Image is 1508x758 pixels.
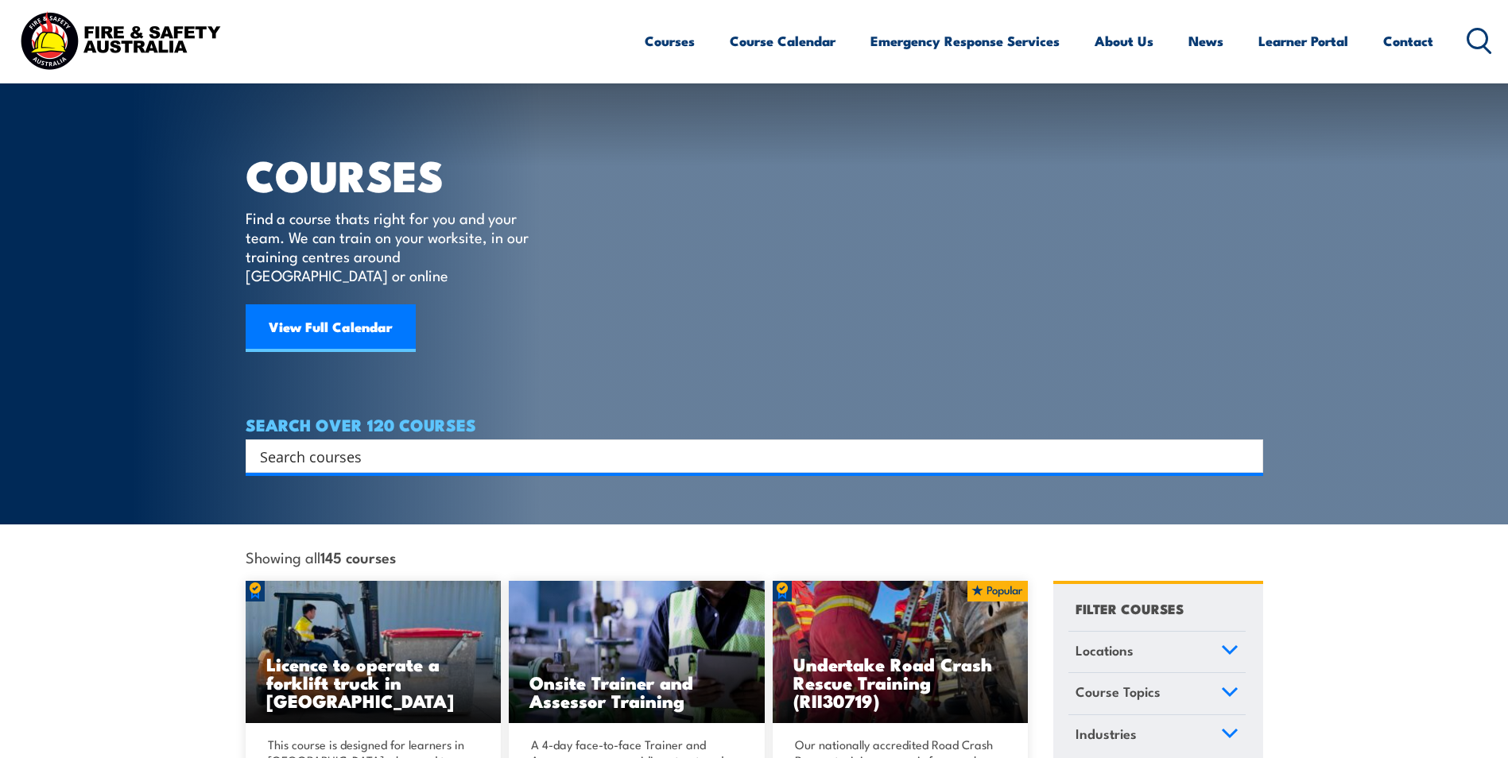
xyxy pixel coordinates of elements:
p: Find a course thats right for you and your team. We can train on your worksite, in our training c... [246,208,536,284]
h3: Licence to operate a forklift truck in [GEOGRAPHIC_DATA] [266,655,481,710]
input: Search input [260,444,1228,468]
a: Licence to operate a forklift truck in [GEOGRAPHIC_DATA] [246,581,502,724]
a: Contact [1383,20,1433,62]
strong: 145 courses [320,546,396,567]
span: Industries [1076,723,1137,744]
a: View Full Calendar [246,304,416,352]
a: Locations [1068,632,1246,673]
img: Safety For Leaders [509,581,765,724]
a: About Us [1095,20,1153,62]
button: Search magnifier button [1235,445,1258,467]
a: Onsite Trainer and Assessor Training [509,581,765,724]
h3: Onsite Trainer and Assessor Training [529,673,744,710]
a: Emergency Response Services [870,20,1060,62]
a: Undertake Road Crash Rescue Training (RII30719) [773,581,1029,724]
a: Course Topics [1068,673,1246,714]
h1: COURSES [246,156,552,193]
form: Search form [263,445,1231,467]
a: News [1188,20,1223,62]
span: Locations [1076,640,1134,661]
span: Showing all [246,548,396,565]
h4: SEARCH OVER 120 COURSES [246,416,1263,433]
img: Licence to operate a forklift truck Training [246,581,502,724]
h3: Undertake Road Crash Rescue Training (RII30719) [793,655,1008,710]
a: Industries [1068,715,1246,756]
a: Course Calendar [730,20,835,62]
a: Learner Portal [1258,20,1348,62]
img: Road Crash Rescue Training [773,581,1029,724]
a: Courses [645,20,695,62]
span: Course Topics [1076,681,1161,702]
h4: FILTER COURSES [1076,598,1184,619]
